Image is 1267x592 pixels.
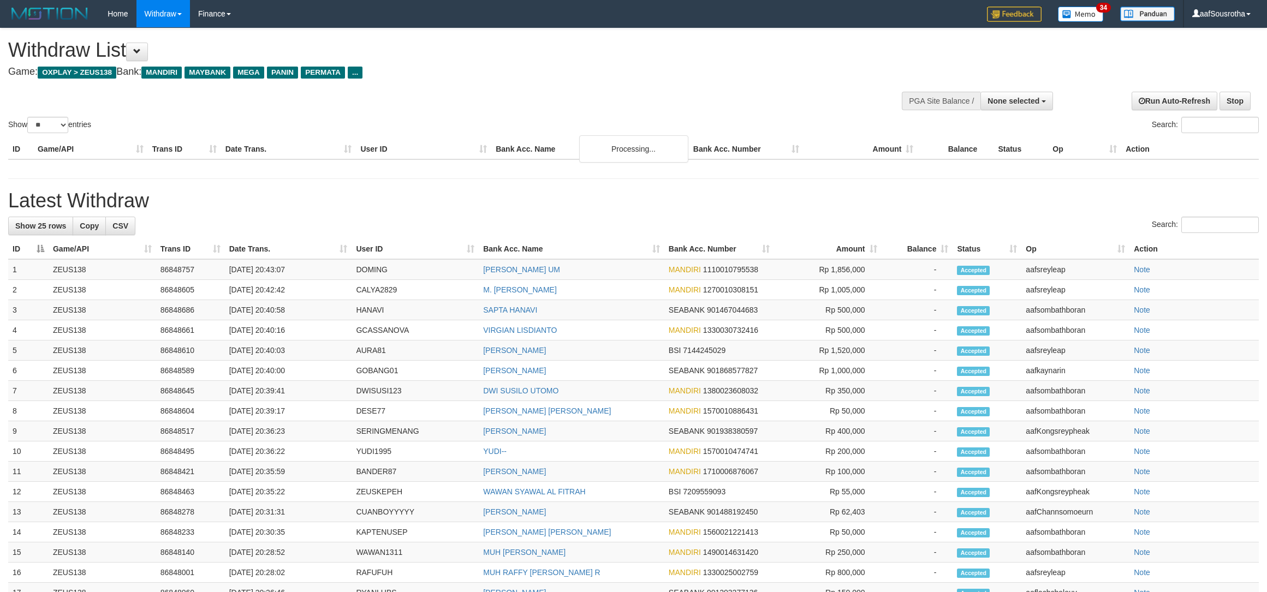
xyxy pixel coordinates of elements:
a: DWI SUSILO UTOMO [483,386,558,395]
td: Rp 50,000 [774,401,882,421]
td: aafsombathboran [1021,542,1129,563]
th: Bank Acc. Number: activate to sort column ascending [664,239,774,259]
th: Action [1129,239,1259,259]
td: 8 [8,401,49,421]
td: Rp 1,005,000 [774,280,882,300]
td: 10 [8,441,49,462]
span: Accepted [957,427,990,436]
td: ZEUS138 [49,320,156,340]
th: Amount: activate to sort column ascending [774,239,882,259]
th: Op [1048,139,1121,159]
td: - [882,522,953,542]
th: ID [8,139,33,159]
span: None selected [988,97,1039,105]
td: Rp 400,000 [774,421,882,441]
span: MANDIRI [141,67,182,79]
td: GOBANG01 [352,361,479,381]
a: Note [1134,447,1150,456]
td: 86848757 [156,259,225,280]
th: Game/API: activate to sort column ascending [49,239,156,259]
label: Show entries [8,117,91,133]
td: Rp 250,000 [774,542,882,563]
a: Note [1134,427,1150,435]
a: Note [1134,528,1150,536]
td: 12 [8,482,49,502]
a: Show 25 rows [8,217,73,235]
td: 86848645 [156,381,225,401]
a: Note [1134,467,1150,476]
td: [DATE] 20:31:31 [225,502,352,522]
a: [PERSON_NAME] UM [483,265,560,274]
div: Processing... [579,135,688,163]
td: aafsombathboran [1021,320,1129,340]
th: ID: activate to sort column descending [8,239,49,259]
td: aafsombathboran [1021,462,1129,482]
td: 86848233 [156,522,225,542]
span: Copy 1570010474741 to clipboard [703,447,758,456]
td: 7 [8,381,49,401]
td: BANDER87 [352,462,479,482]
td: 9 [8,421,49,441]
td: [DATE] 20:43:07 [225,259,352,280]
a: WAWAN SYAWAL AL FITRAH [483,487,585,496]
td: aafKongsreypheak [1021,421,1129,441]
th: Date Trans.: activate to sort column ascending [225,239,352,259]
span: Copy [80,222,99,230]
span: Copy 901868577827 to clipboard [707,366,758,375]
label: Search: [1152,117,1259,133]
span: CSV [112,222,128,230]
td: Rp 100,000 [774,462,882,482]
span: Copy 1110010795538 to clipboard [703,265,758,274]
span: Copy 1380023608032 to clipboard [703,386,758,395]
th: Amount [804,139,918,159]
td: Rp 800,000 [774,563,882,583]
td: - [882,421,953,441]
span: Copy 1570010886431 to clipboard [703,406,758,415]
input: Search: [1181,117,1259,133]
td: 86848463 [156,482,225,502]
td: aafChannsomoeurn [1021,502,1129,522]
a: Note [1134,306,1150,314]
span: Copy 1490014631420 to clipboard [703,548,758,557]
td: ZEUS138 [49,462,156,482]
td: AURA81 [352,340,479,361]
span: Copy 1710006876067 to clipboard [703,467,758,476]
td: ZEUS138 [49,361,156,381]
span: MANDIRI [669,528,701,536]
td: 86848589 [156,361,225,381]
a: Note [1134,386,1150,395]
td: - [882,441,953,462]
a: SAPTA HANAVI [483,306,537,314]
td: aafsreyleap [1021,259,1129,280]
td: - [882,300,953,320]
span: ... [348,67,362,79]
td: ZEUS138 [49,542,156,563]
td: Rp 1,520,000 [774,340,882,361]
td: Rp 500,000 [774,320,882,340]
th: Status: activate to sort column ascending [953,239,1021,259]
td: - [882,340,953,361]
td: Rp 350,000 [774,381,882,401]
span: Accepted [957,387,990,396]
td: GCASSANOVA [352,320,479,340]
span: MANDIRI [669,548,701,557]
td: 86848605 [156,280,225,300]
td: 86848604 [156,401,225,421]
th: User ID [356,139,491,159]
span: OXPLAY > ZEUS138 [38,67,116,79]
td: DOMING [352,259,479,280]
td: [DATE] 20:35:22 [225,482,352,502]
a: Note [1134,346,1150,355]
span: Show 25 rows [15,222,66,230]
span: Accepted [957,548,990,558]
a: MUH RAFFY [PERSON_NAME] R [483,568,600,577]
td: aafsreyleap [1021,563,1129,583]
span: MANDIRI [669,265,701,274]
span: Accepted [957,447,990,457]
select: Showentries [27,117,68,133]
a: [PERSON_NAME] [483,346,546,355]
a: Note [1134,487,1150,496]
td: - [882,361,953,381]
td: 11 [8,462,49,482]
span: Copy 1560021221413 to clipboard [703,528,758,536]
